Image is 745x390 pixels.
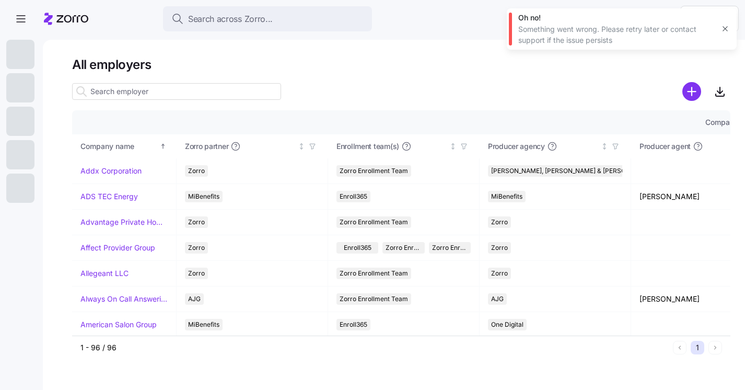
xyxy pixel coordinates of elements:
span: Search across Zorro... [188,13,273,26]
button: 1 [691,341,704,354]
div: Not sorted [298,143,305,150]
a: Allegeant LLC [80,268,129,279]
a: American Salon Group [80,319,157,330]
span: Enroll365 [344,242,371,254]
span: Zorro [491,242,508,254]
div: Company name [80,141,158,152]
div: Not sorted [449,143,457,150]
span: Zorro partner [185,141,228,152]
span: Zorro Enrollment Team [340,165,408,177]
a: Affect Provider Group [80,243,155,253]
div: Oh no! [518,13,714,23]
th: Zorro partnerNot sorted [177,134,328,158]
span: [PERSON_NAME], [PERSON_NAME] & [PERSON_NAME] [491,165,654,177]
th: Enrollment team(s)Not sorted [328,134,480,158]
div: Something went wrong. Please retry later or contact support if the issue persists [518,24,714,45]
span: One Digital [491,319,523,330]
span: Zorro [188,216,205,228]
span: Zorro Enrollment Team [386,242,421,254]
button: Next page [708,341,722,354]
th: Producer agencyNot sorted [480,134,631,158]
a: ADS TEC Energy [80,191,138,202]
span: AJG [188,293,201,305]
span: Enrollment team(s) [336,141,399,152]
div: Not sorted [601,143,608,150]
span: Zorro [491,268,508,279]
span: Zorro [188,242,205,254]
span: Enroll365 [340,191,367,202]
span: MiBenefits [491,191,522,202]
span: Zorro Enrollment Team [340,216,408,228]
span: MiBenefits [188,191,219,202]
span: Zorro [188,268,205,279]
span: MiBenefits [188,319,219,330]
button: Search across Zorro... [163,6,372,31]
span: Zorro [491,216,508,228]
div: Sorted ascending [159,143,167,150]
a: Always On Call Answering Service [80,294,168,304]
a: Advantage Private Home Care [80,217,168,227]
span: Zorro Enrollment Team [340,268,408,279]
span: Producer agency [488,141,545,152]
span: AJG [491,293,504,305]
h1: All employers [72,56,730,73]
svg: add icon [682,82,701,101]
div: 1 - 96 / 96 [80,342,669,353]
span: Zorro [188,165,205,177]
a: Addx Corporation [80,166,142,176]
span: Zorro Enrollment Experts [432,242,468,254]
input: Search employer [72,83,281,100]
span: Zorro Enrollment Team [340,293,408,305]
span: Enroll365 [340,319,367,330]
span: Producer agent [639,141,691,152]
button: Previous page [673,341,686,354]
th: Company nameSorted ascending [72,134,177,158]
